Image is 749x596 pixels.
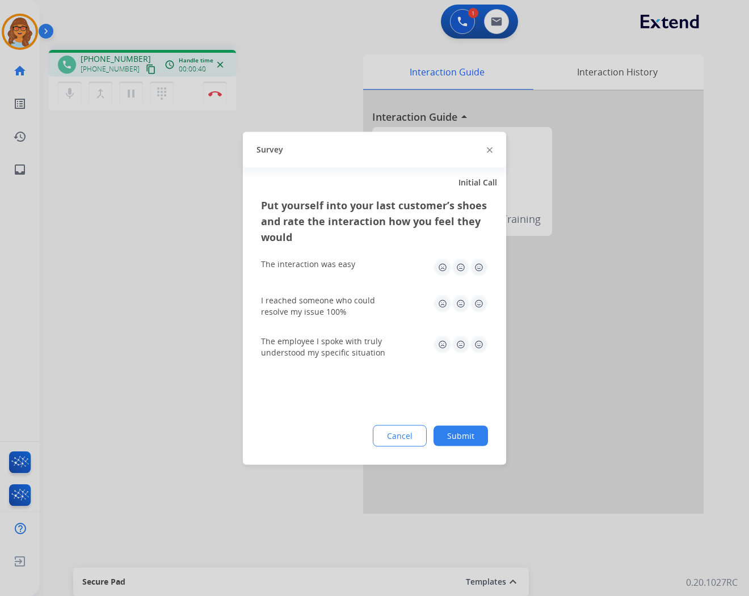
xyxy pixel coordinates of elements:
button: Submit [434,425,488,446]
span: Survey [256,144,283,155]
div: I reached someone who could resolve my issue 100% [261,294,397,317]
div: The employee I spoke with truly understood my specific situation [261,335,397,358]
p: 0.20.1027RC [686,576,738,589]
img: close-button [487,147,493,153]
div: The interaction was easy [261,258,355,269]
span: Initial Call [458,176,497,188]
h3: Put yourself into your last customer’s shoes and rate the interaction how you feel they would [261,197,488,244]
button: Cancel [373,425,427,446]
